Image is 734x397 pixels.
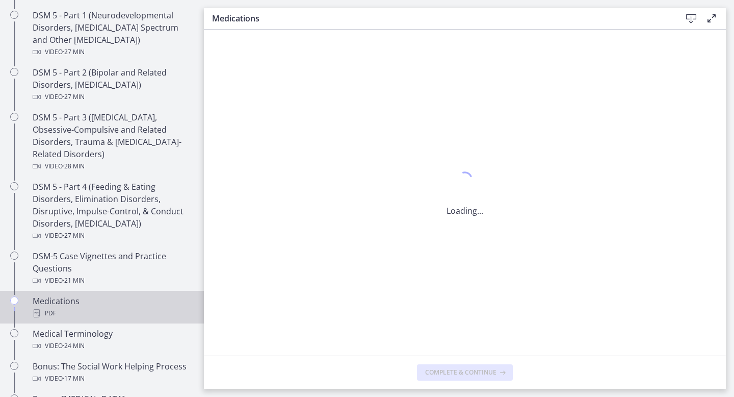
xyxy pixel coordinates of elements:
[33,307,192,319] div: PDF
[33,91,192,103] div: Video
[417,364,513,381] button: Complete & continue
[33,360,192,385] div: Bonus: The Social Work Helping Process
[212,12,665,24] h3: Medications
[447,169,483,192] div: 1
[33,275,192,287] div: Video
[63,46,85,58] span: · 27 min
[33,340,192,352] div: Video
[33,373,192,385] div: Video
[447,205,483,217] p: Loading...
[63,230,85,242] span: · 27 min
[33,46,192,58] div: Video
[63,91,85,103] span: · 27 min
[33,230,192,242] div: Video
[63,275,85,287] span: · 21 min
[33,328,192,352] div: Medical Terminology
[33,9,192,58] div: DSM 5 - Part 1 (Neurodevelopmental Disorders, [MEDICAL_DATA] Spectrum and Other [MEDICAL_DATA])
[63,160,85,172] span: · 28 min
[33,250,192,287] div: DSM-5 Case Vignettes and Practice Questions
[63,340,85,352] span: · 24 min
[33,181,192,242] div: DSM 5 - Part 4 (Feeding & Eating Disorders, Elimination Disorders, Disruptive, Impulse-Control, &...
[33,111,192,172] div: DSM 5 - Part 3 ([MEDICAL_DATA], Obsessive-Compulsive and Related Disorders, Trauma & [MEDICAL_DAT...
[33,66,192,103] div: DSM 5 - Part 2 (Bipolar and Related Disorders, [MEDICAL_DATA])
[33,160,192,172] div: Video
[425,368,496,377] span: Complete & continue
[63,373,85,385] span: · 17 min
[33,295,192,319] div: Medications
